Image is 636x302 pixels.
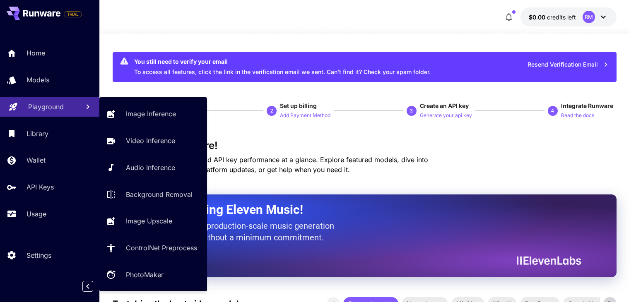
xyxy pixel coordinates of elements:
[26,75,49,85] p: Models
[99,265,207,285] a: PhotoMaker
[99,131,207,151] a: Video Inference
[547,14,576,21] span: credits left
[113,140,617,151] h3: Welcome to Runware!
[126,270,164,280] p: PhotoMaker
[113,156,428,174] span: Check out your usage stats and API key performance at a glance. Explore featured models, dive int...
[64,9,82,19] span: Add your payment card to enable full platform functionality.
[280,102,317,109] span: Set up billing
[126,216,172,226] p: Image Upscale
[126,109,176,119] p: Image Inference
[551,107,554,115] p: 4
[420,102,469,109] span: Create an API key
[133,220,340,243] p: The only way to get production-scale music generation from Eleven Labs without a minimum commitment.
[133,202,575,218] h2: Now Supporting Eleven Music!
[523,56,613,73] button: Resend Verification Email
[89,279,99,294] div: Collapse sidebar
[280,112,330,120] p: Add Payment Method
[99,184,207,204] a: Background Removal
[99,211,207,231] a: Image Upscale
[561,102,613,109] span: Integrate Runware
[26,250,51,260] p: Settings
[126,163,175,173] p: Audio Inference
[26,129,48,139] p: Library
[410,107,413,115] p: 3
[420,112,472,120] p: Generate your api key
[99,158,207,178] a: Audio Inference
[26,48,45,58] p: Home
[64,11,82,17] span: TRIAL
[26,155,46,165] p: Wallet
[529,14,547,21] span: $0.00
[529,13,576,22] div: $0.00
[26,182,54,192] p: API Keys
[82,281,93,292] button: Collapse sidebar
[26,209,46,219] p: Usage
[561,112,594,120] p: Read the docs
[520,7,617,26] button: $0.00
[270,107,273,115] p: 2
[99,238,207,258] a: ControlNet Preprocess
[583,11,595,23] div: RM
[99,104,207,124] a: Image Inference
[126,189,193,199] p: Background Removal
[28,102,64,112] p: Playground
[126,243,197,253] p: ControlNet Preprocess
[134,57,431,66] div: You still need to verify your email
[126,136,175,146] p: Video Inference
[134,55,431,79] div: To access all features, click the link in the verification email we sent. Can’t find it? Check yo...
